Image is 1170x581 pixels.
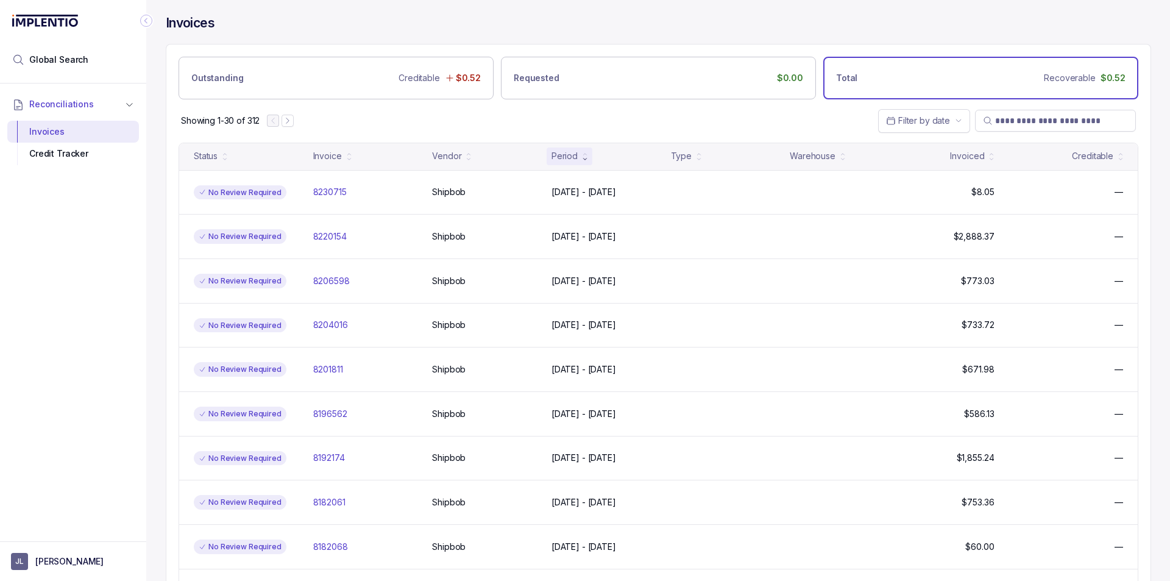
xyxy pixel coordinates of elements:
div: Vendor [432,150,461,162]
p: $773.03 [961,275,994,287]
div: Warehouse [790,150,835,162]
div: Type [671,150,692,162]
p: Creditable [399,72,440,84]
p: Shipbob [432,319,466,331]
div: Invoice [313,150,342,162]
span: Global Search [29,54,88,66]
div: Invoices [17,121,129,143]
p: — [1115,319,1123,331]
div: Reconciliations [7,118,139,168]
p: $1,855.24 [957,452,994,464]
p: — [1115,230,1123,243]
h4: Invoices [166,15,214,32]
p: Shipbob [432,408,466,420]
p: 8182061 [313,496,346,508]
p: $2,888.37 [954,230,994,243]
p: Shipbob [432,363,466,376]
p: [DATE] - [DATE] [551,496,616,508]
p: [DATE] - [DATE] [551,230,616,243]
p: $586.13 [964,408,994,420]
div: Creditable [1072,150,1113,162]
p: [DATE] - [DATE] [551,408,616,420]
p: $8.05 [971,186,994,198]
button: User initials[PERSON_NAME] [11,553,135,570]
div: Remaining page entries [181,115,260,127]
span: Filter by date [898,115,950,126]
p: — [1115,275,1123,287]
span: Reconciliations [29,98,94,110]
button: Next Page [282,115,294,127]
p: — [1115,186,1123,198]
p: Shipbob [432,452,466,464]
p: — [1115,408,1123,420]
p: — [1115,452,1123,464]
p: 8196562 [313,408,347,420]
div: No Review Required [194,274,286,288]
p: 8206598 [313,275,350,287]
p: [DATE] - [DATE] [551,319,616,331]
div: No Review Required [194,495,286,510]
p: [DATE] - [DATE] [551,452,616,464]
p: 8192174 [313,452,345,464]
p: Shipbob [432,186,466,198]
p: $0.52 [1101,72,1126,84]
p: [DATE] - [DATE] [551,275,616,287]
div: No Review Required [194,407,286,421]
p: Showing 1-30 of 312 [181,115,260,127]
p: Shipbob [432,230,466,243]
p: Requested [514,72,559,84]
p: $60.00 [965,541,994,553]
p: — [1115,363,1123,376]
p: Outstanding [191,72,243,84]
p: [DATE] - [DATE] [551,186,616,198]
p: 8204016 [313,319,348,331]
p: — [1115,496,1123,508]
p: $733.72 [962,319,994,331]
p: [PERSON_NAME] [35,555,104,568]
div: Credit Tracker [17,143,129,165]
div: Invoiced [950,150,984,162]
span: User initials [11,553,28,570]
p: 8230715 [313,186,347,198]
div: No Review Required [194,451,286,466]
p: Total [836,72,857,84]
div: Status [194,150,218,162]
p: Shipbob [432,541,466,553]
button: Date Range Picker [878,109,970,132]
div: No Review Required [194,362,286,377]
p: $0.00 [777,72,803,84]
p: $671.98 [962,363,994,376]
p: $0.52 [456,72,481,84]
p: 8182068 [313,541,348,553]
p: Recoverable [1044,72,1095,84]
p: $753.36 [962,496,994,508]
button: Reconciliations [7,91,139,118]
search: Date Range Picker [886,115,950,127]
p: Shipbob [432,275,466,287]
div: No Review Required [194,229,286,244]
p: — [1115,541,1123,553]
p: [DATE] - [DATE] [551,363,616,376]
p: Shipbob [432,496,466,508]
div: No Review Required [194,185,286,200]
div: No Review Required [194,540,286,554]
div: No Review Required [194,318,286,333]
div: Collapse Icon [139,13,154,28]
p: [DATE] - [DATE] [551,541,616,553]
p: 8201811 [313,363,343,376]
div: Period [551,150,578,162]
p: 8220154 [313,230,347,243]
